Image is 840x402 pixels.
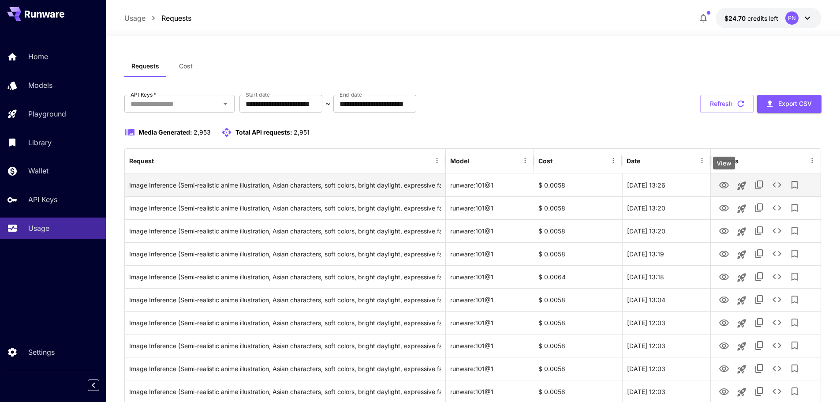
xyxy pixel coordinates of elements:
[715,267,733,286] button: View
[622,265,710,288] div: 29 Sep, 2025 13:18
[750,222,768,240] button: Copy TaskUUID
[733,292,750,309] button: Launch in playground
[768,268,786,286] button: See details
[786,245,803,263] button: Add to library
[785,11,799,25] div: PN
[768,360,786,377] button: See details
[786,314,803,331] button: Add to library
[131,91,156,98] label: API Keys
[124,13,191,23] nav: breadcrumb
[129,266,441,288] div: Click to copy prompt
[750,245,768,263] button: Copy TaskUUID
[340,91,362,98] label: End date
[88,379,99,391] button: Collapse sidebar
[431,154,443,167] button: Menu
[519,154,531,167] button: Menu
[750,360,768,377] button: Copy TaskUUID
[750,291,768,308] button: Copy TaskUUID
[724,14,778,23] div: $24.70329
[534,196,622,219] div: $ 0.0058
[622,173,710,196] div: 29 Sep, 2025 13:26
[325,98,330,109] p: ~
[294,128,310,136] span: 2,951
[716,8,821,28] button: $24.70329PN
[715,359,733,377] button: View
[129,312,441,334] div: Click to copy prompt
[622,219,710,242] div: 29 Sep, 2025 13:20
[622,288,710,311] div: 29 Sep, 2025 13:04
[622,334,710,357] div: 29 Sep, 2025 12:03
[129,220,441,242] div: Click to copy prompt
[768,245,786,263] button: See details
[28,347,55,357] p: Settings
[28,137,52,148] p: Library
[806,154,818,167] button: Menu
[715,290,733,308] button: View
[179,62,193,70] span: Cost
[534,242,622,265] div: $ 0.0058
[733,315,750,332] button: Launch in playground
[786,222,803,240] button: Add to library
[235,128,292,136] span: Total API requests:
[750,337,768,354] button: Copy TaskUUID
[786,337,803,354] button: Add to library
[534,334,622,357] div: $ 0.0058
[786,291,803,308] button: Add to library
[715,336,733,354] button: View
[733,223,750,240] button: Launch in playground
[553,154,566,167] button: Sort
[622,357,710,380] div: 29 Sep, 2025 12:03
[750,268,768,286] button: Copy TaskUUID
[534,219,622,242] div: $ 0.0058
[129,334,441,357] div: Click to copy prompt
[446,357,534,380] div: runware:101@1
[768,222,786,240] button: See details
[534,288,622,311] div: $ 0.0058
[129,289,441,311] div: Click to copy prompt
[94,377,106,393] div: Collapse sidebar
[757,95,821,113] button: Export CSV
[733,383,750,401] button: Launch in playground
[768,314,786,331] button: See details
[131,62,159,70] span: Requests
[733,177,750,195] button: Launch in playground
[446,219,534,242] div: runware:101@1
[700,95,754,113] button: Refresh
[750,383,768,400] button: Copy TaskUUID
[750,199,768,217] button: Copy TaskUUID
[733,246,750,263] button: Launch in playground
[446,311,534,334] div: runware:101@1
[747,15,778,22] span: credits left
[733,200,750,218] button: Launch in playground
[534,173,622,196] div: $ 0.0058
[446,265,534,288] div: runware:101@1
[786,268,803,286] button: Add to library
[786,360,803,377] button: Add to library
[768,291,786,308] button: See details
[715,222,733,240] button: View
[768,199,786,217] button: See details
[28,194,57,205] p: API Keys
[28,80,52,90] p: Models
[446,173,534,196] div: runware:101@1
[534,265,622,288] div: $ 0.0064
[627,157,640,165] div: Date
[28,223,49,233] p: Usage
[715,176,733,194] button: View
[786,176,803,194] button: Add to library
[246,91,270,98] label: Start date
[715,313,733,331] button: View
[715,382,733,400] button: View
[28,109,66,119] p: Playground
[446,334,534,357] div: runware:101@1
[28,165,49,176] p: Wallet
[219,98,231,110] button: Open
[733,269,750,286] button: Launch in playground
[750,176,768,194] button: Copy TaskUUID
[534,311,622,334] div: $ 0.0058
[446,288,534,311] div: runware:101@1
[138,128,192,136] span: Media Generated:
[161,13,191,23] a: Requests
[124,13,146,23] p: Usage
